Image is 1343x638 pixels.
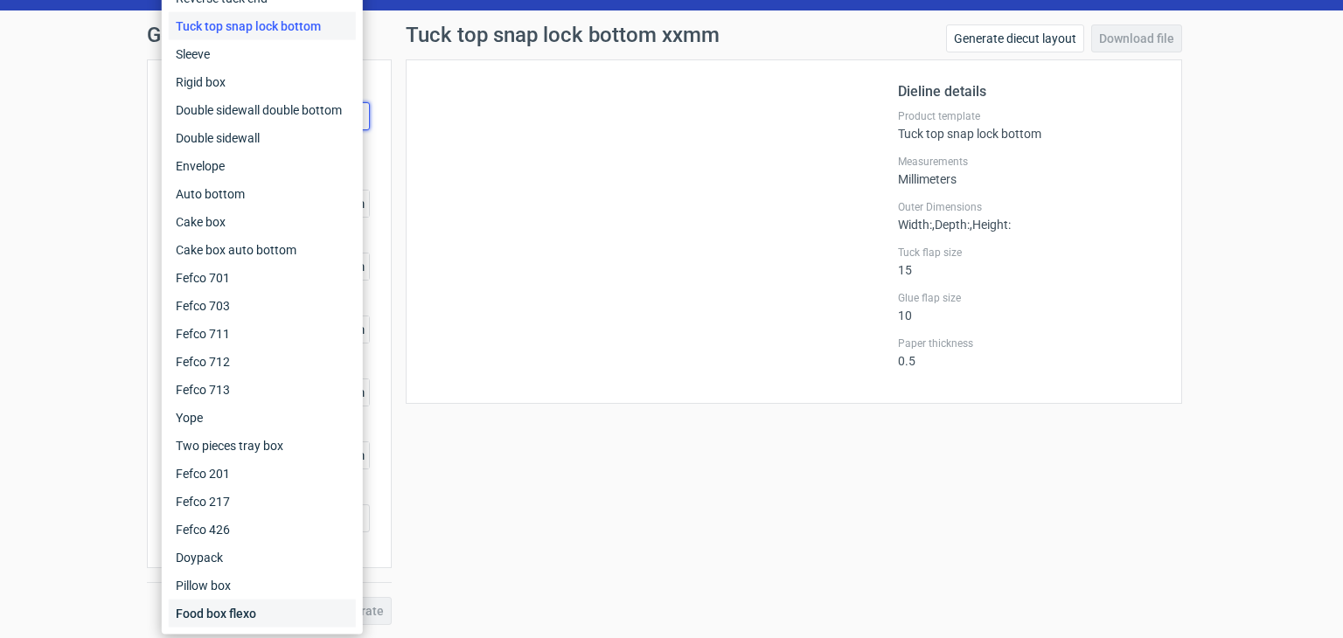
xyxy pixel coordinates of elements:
label: Tuck flap size [898,246,1160,260]
div: Double sidewall [169,124,356,152]
div: 15 [898,246,1160,277]
div: Fefco 217 [169,488,356,516]
div: 10 [898,291,1160,322]
div: Food box flexo [169,600,356,628]
div: Fefco 701 [169,264,356,292]
span: , Depth : [932,218,970,232]
label: Paper thickness [898,336,1160,350]
label: Outer Dimensions [898,200,1160,214]
div: Sleeve [169,40,356,68]
div: Fefco 712 [169,348,356,376]
div: Fefco 426 [169,516,356,544]
h1: Tuck top snap lock bottom xxmm [406,24,720,45]
a: Generate diecut layout [946,24,1084,52]
div: Tuck top snap lock bottom [169,12,356,40]
div: Fefco 713 [169,376,356,404]
div: Two pieces tray box [169,432,356,460]
div: Pillow box [169,572,356,600]
label: Glue flap size [898,291,1160,305]
h1: Generate new dieline [147,24,1196,45]
div: Fefco 201 [169,460,356,488]
div: Fefco 711 [169,320,356,348]
div: Cake box [169,208,356,236]
div: Cake box auto bottom [169,236,356,264]
label: Measurements [898,155,1160,169]
div: Doypack [169,544,356,572]
div: Millimeters [898,155,1160,186]
div: Fefco 703 [169,292,356,320]
label: Product template [898,109,1160,123]
div: Rigid box [169,68,356,96]
div: Tuck top snap lock bottom [898,109,1160,141]
div: Auto bottom [169,180,356,208]
h2: Dieline details [898,81,1160,102]
div: Envelope [169,152,356,180]
span: Width : [898,218,932,232]
div: 0.5 [898,336,1160,368]
div: Double sidewall double bottom [169,96,356,124]
div: Yope [169,404,356,432]
span: , Height : [970,218,1011,232]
